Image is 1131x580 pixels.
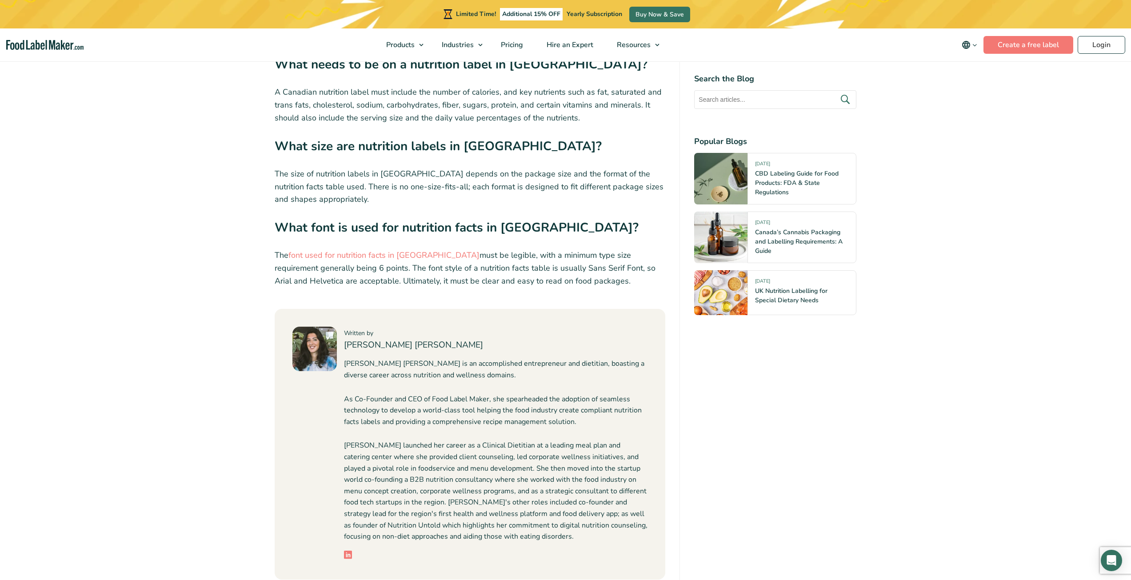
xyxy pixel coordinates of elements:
span: Yearly Subscription [567,10,622,18]
div: Open Intercom Messenger [1101,550,1122,571]
a: Resources [605,28,664,61]
span: Additional 15% OFF [500,8,563,20]
a: Canada’s Cannabis Packaging and Labelling Requirements: A Guide [755,228,843,255]
strong: What size are nutrition labels in [GEOGRAPHIC_DATA]? [275,138,602,155]
a: Pricing [489,28,533,61]
strong: What needs to be on a nutrition label in [GEOGRAPHIC_DATA]? [275,56,647,73]
p: The size of nutrition labels in [GEOGRAPHIC_DATA] depends on the package size and the format of t... [275,168,666,206]
input: Search articles... [694,90,856,109]
a: CBD Labeling Guide for Food Products: FDA & State Regulations [755,169,839,196]
a: Products [375,28,428,61]
p: [PERSON_NAME] launched her career as a Clinical Dietitian at a leading meal plan and catering cen... [344,440,648,542]
p: [PERSON_NAME] [PERSON_NAME] is an accomplished entrepreneur and dietitian, boasting a diverse car... [344,358,648,381]
a: Industries [430,28,487,61]
p: As Co-Founder and CEO of Food Label Maker, she spearheaded the adoption of seamless technology to... [344,394,648,428]
span: Limited Time! [456,10,496,18]
span: [DATE] [755,160,770,171]
p: The must be legible, with a minimum type size requirement generally being 6 points. The font styl... [275,249,666,287]
a: Create a free label [983,36,1073,54]
h4: Popular Blogs [694,136,856,148]
a: Buy Now & Save [629,7,690,22]
span: Resources [614,40,651,50]
span: Pricing [498,40,524,50]
span: [DATE] [755,219,770,229]
h4: Search the Blog [694,73,856,85]
span: Products [384,40,416,50]
h4: [PERSON_NAME] [PERSON_NAME] [344,339,648,352]
a: font used for nutrition facts in [GEOGRAPHIC_DATA] [288,250,480,260]
a: UK Nutrition Labelling for Special Dietary Needs [755,287,827,304]
span: Written by [344,329,373,337]
p: A Canadian nutrition label must include the number of calories, and key nutrients such as fat, sa... [275,86,666,124]
img: Maria Abi Hanna - Food Label Maker [292,327,337,371]
span: [DATE] [755,278,770,288]
strong: What font is used for nutrition facts in [GEOGRAPHIC_DATA]? [275,219,639,236]
a: Login [1078,36,1125,54]
a: Hire an Expert [535,28,603,61]
span: Industries [439,40,475,50]
span: Hire an Expert [544,40,594,50]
